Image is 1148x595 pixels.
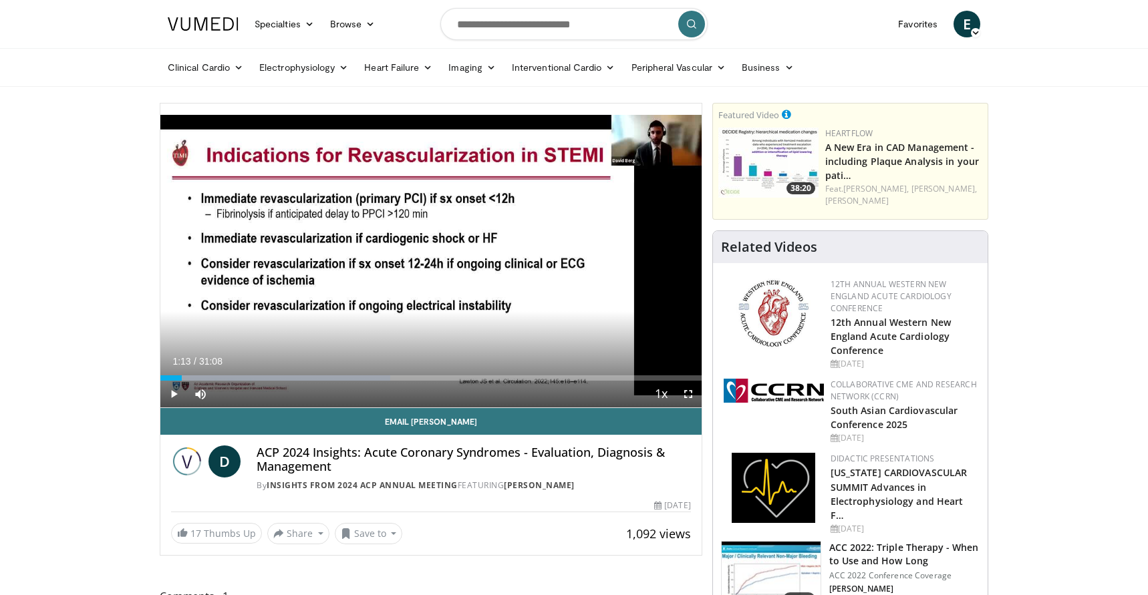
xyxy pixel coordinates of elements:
a: Electrophysiology [251,54,356,81]
a: 12th Annual Western New England Acute Cardiology Conference [831,316,951,357]
a: [PERSON_NAME] [825,195,889,206]
div: Feat. [825,183,982,207]
h4: Related Videos [721,239,817,255]
button: Playback Rate [648,381,675,407]
a: [PERSON_NAME], [911,183,977,194]
span: 38:20 [786,182,815,194]
p: [PERSON_NAME] [829,584,980,594]
a: [US_STATE] CARDIOVASCULAR SUMMIT Advances in Electrophysiology and Heart F… [831,466,968,521]
button: Save to [335,523,403,544]
a: 38:20 [718,128,819,198]
a: [PERSON_NAME], [843,183,909,194]
a: Favorites [890,11,946,37]
span: 1,092 views [626,526,691,542]
img: VuMedi Logo [168,17,239,31]
small: Featured Video [718,109,779,121]
a: E [954,11,980,37]
span: / [194,356,196,367]
span: 31:08 [199,356,223,367]
a: A New Era in CAD Management - including Plaque Analysis in your pati… [825,141,979,182]
a: Insights from 2024 ACP Annual Meeting [267,479,458,491]
span: 17 [190,527,201,540]
a: Browse [322,11,384,37]
input: Search topics, interventions [440,8,708,40]
img: 0954f259-7907-4053-a817-32a96463ecc8.png.150x105_q85_autocrop_double_scale_upscale_version-0.2.png [736,278,811,349]
img: Insights from 2024 ACP Annual Meeting [171,445,203,477]
img: 738d0e2d-290f-4d89-8861-908fb8b721dc.150x105_q85_crop-smart_upscale.jpg [718,128,819,198]
div: Progress Bar [160,375,702,381]
a: 12th Annual Western New England Acute Cardiology Conference [831,278,952,314]
img: a04ee3ba-8487-4636-b0fb-5e8d268f3737.png.150x105_q85_autocrop_double_scale_upscale_version-0.2.png [724,379,824,403]
a: Imaging [440,54,504,81]
div: [DATE] [831,523,977,535]
a: Business [734,54,802,81]
a: Email [PERSON_NAME] [160,408,702,435]
div: [DATE] [831,358,977,370]
p: ACC 2022 Conference Coverage [829,570,980,581]
a: Clinical Cardio [160,54,251,81]
a: South Asian Cardiovascular Conference 2025 [831,404,958,431]
a: Heartflow [825,128,873,139]
h3: ACC 2022: Triple Therapy - When to Use and How Long [829,541,980,568]
video-js: Video Player [160,104,702,408]
h4: ACP 2024 Insights: Acute Coronary Syndromes - Evaluation, Diagnosis & Management [257,445,691,474]
button: Mute [187,381,214,407]
a: Interventional Cardio [504,54,623,81]
a: 17 Thumbs Up [171,523,262,544]
a: Collaborative CME and Research Network (CCRN) [831,379,977,402]
a: [PERSON_NAME] [504,479,575,491]
a: Heart Failure [356,54,440,81]
div: Didactic Presentations [831,453,977,465]
button: Share [267,523,329,544]
div: [DATE] [654,500,690,512]
a: Peripheral Vascular [623,54,734,81]
div: By FEATURING [257,479,691,491]
a: D [208,445,241,477]
div: [DATE] [831,432,977,444]
span: 1:13 [172,356,190,367]
img: 1860aa7a-ba06-47e3-81a4-3dc728c2b4cf.png.150x105_q85_autocrop_double_scale_upscale_version-0.2.png [732,453,815,523]
a: Specialties [247,11,322,37]
button: Play [160,381,187,407]
button: Fullscreen [675,381,702,407]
